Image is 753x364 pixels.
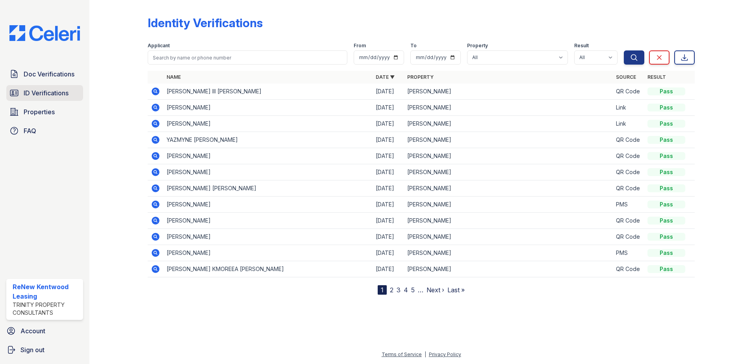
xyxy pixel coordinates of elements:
[404,286,408,294] a: 4
[574,43,589,49] label: Result
[411,286,415,294] a: 5
[613,116,644,132] td: Link
[148,16,263,30] div: Identity Verifications
[3,323,86,339] a: Account
[404,116,613,132] td: [PERSON_NAME]
[647,233,685,241] div: Pass
[647,168,685,176] div: Pass
[447,286,465,294] a: Last »
[647,87,685,95] div: Pass
[613,245,644,261] td: PMS
[613,229,644,245] td: QR Code
[404,197,613,213] td: [PERSON_NAME]
[24,69,74,79] span: Doc Verifications
[6,66,83,82] a: Doc Verifications
[404,148,613,164] td: [PERSON_NAME]
[163,229,373,245] td: [PERSON_NAME]
[404,100,613,116] td: [PERSON_NAME]
[410,43,417,49] label: To
[407,74,434,80] a: Property
[373,180,404,197] td: [DATE]
[24,107,55,117] span: Properties
[429,351,461,357] a: Privacy Policy
[163,180,373,197] td: [PERSON_NAME] [PERSON_NAME]
[163,116,373,132] td: [PERSON_NAME]
[163,261,373,277] td: [PERSON_NAME] KMOREEA [PERSON_NAME]
[427,286,444,294] a: Next ›
[647,201,685,208] div: Pass
[418,285,423,295] span: …
[378,285,387,295] div: 1
[163,148,373,164] td: [PERSON_NAME]
[163,245,373,261] td: [PERSON_NAME]
[13,282,80,301] div: ReNew Kentwood Leasing
[163,100,373,116] td: [PERSON_NAME]
[425,351,426,357] div: |
[613,148,644,164] td: QR Code
[613,132,644,148] td: QR Code
[647,152,685,160] div: Pass
[373,148,404,164] td: [DATE]
[647,249,685,257] div: Pass
[647,120,685,128] div: Pass
[20,326,45,336] span: Account
[404,84,613,100] td: [PERSON_NAME]
[613,164,644,180] td: QR Code
[3,25,86,41] img: CE_Logo_Blue-a8612792a0a2168367f1c8372b55b34899dd931a85d93a1a3d3e32e68fde9ad4.png
[148,50,347,65] input: Search by name or phone number
[373,84,404,100] td: [DATE]
[13,301,80,317] div: Trinity Property Consultants
[373,245,404,261] td: [DATE]
[373,197,404,213] td: [DATE]
[613,180,644,197] td: QR Code
[647,74,666,80] a: Result
[616,74,636,80] a: Source
[647,136,685,144] div: Pass
[354,43,366,49] label: From
[163,197,373,213] td: [PERSON_NAME]
[390,286,393,294] a: 2
[373,261,404,277] td: [DATE]
[373,213,404,229] td: [DATE]
[163,164,373,180] td: [PERSON_NAME]
[613,100,644,116] td: Link
[20,345,45,355] span: Sign out
[404,180,613,197] td: [PERSON_NAME]
[3,342,86,358] a: Sign out
[613,261,644,277] td: QR Code
[647,265,685,273] div: Pass
[613,213,644,229] td: QR Code
[6,104,83,120] a: Properties
[647,184,685,192] div: Pass
[6,123,83,139] a: FAQ
[404,245,613,261] td: [PERSON_NAME]
[373,116,404,132] td: [DATE]
[647,104,685,111] div: Pass
[163,132,373,148] td: YAZMYNE [PERSON_NAME]
[404,261,613,277] td: [PERSON_NAME]
[467,43,488,49] label: Property
[24,88,69,98] span: ID Verifications
[24,126,36,136] span: FAQ
[397,286,401,294] a: 3
[373,164,404,180] td: [DATE]
[148,43,170,49] label: Applicant
[404,229,613,245] td: [PERSON_NAME]
[376,74,395,80] a: Date ▼
[382,351,422,357] a: Terms of Service
[373,132,404,148] td: [DATE]
[613,84,644,100] td: QR Code
[613,197,644,213] td: PMS
[404,213,613,229] td: [PERSON_NAME]
[373,229,404,245] td: [DATE]
[404,164,613,180] td: [PERSON_NAME]
[163,84,373,100] td: [PERSON_NAME] III [PERSON_NAME]
[163,213,373,229] td: [PERSON_NAME]
[6,85,83,101] a: ID Verifications
[167,74,181,80] a: Name
[404,132,613,148] td: [PERSON_NAME]
[373,100,404,116] td: [DATE]
[647,217,685,225] div: Pass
